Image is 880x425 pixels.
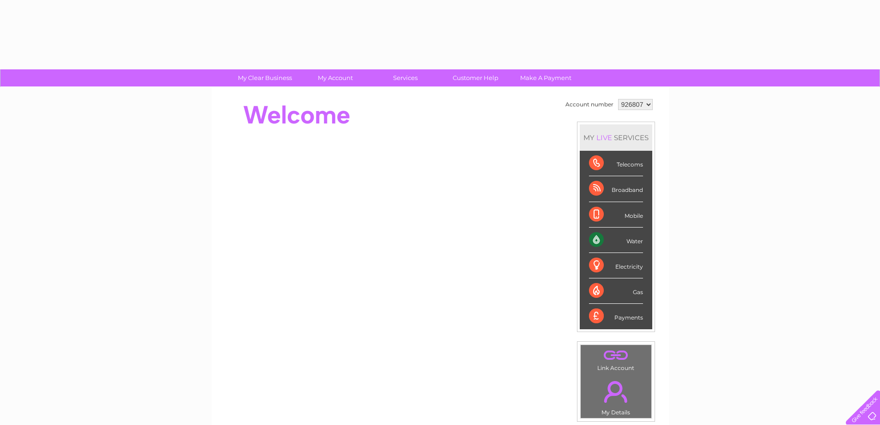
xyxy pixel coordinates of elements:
[589,228,643,253] div: Water
[297,69,373,86] a: My Account
[589,253,643,278] div: Electricity
[589,202,643,228] div: Mobile
[595,133,614,142] div: LIVE
[589,176,643,202] div: Broadband
[589,151,643,176] div: Telecoms
[580,124,652,151] div: MY SERVICES
[589,304,643,329] div: Payments
[589,278,643,304] div: Gas
[227,69,303,86] a: My Clear Business
[508,69,584,86] a: Make A Payment
[580,373,652,419] td: My Details
[580,345,652,374] td: Link Account
[583,376,649,408] a: .
[583,347,649,363] a: .
[367,69,443,86] a: Services
[437,69,514,86] a: Customer Help
[563,97,616,112] td: Account number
